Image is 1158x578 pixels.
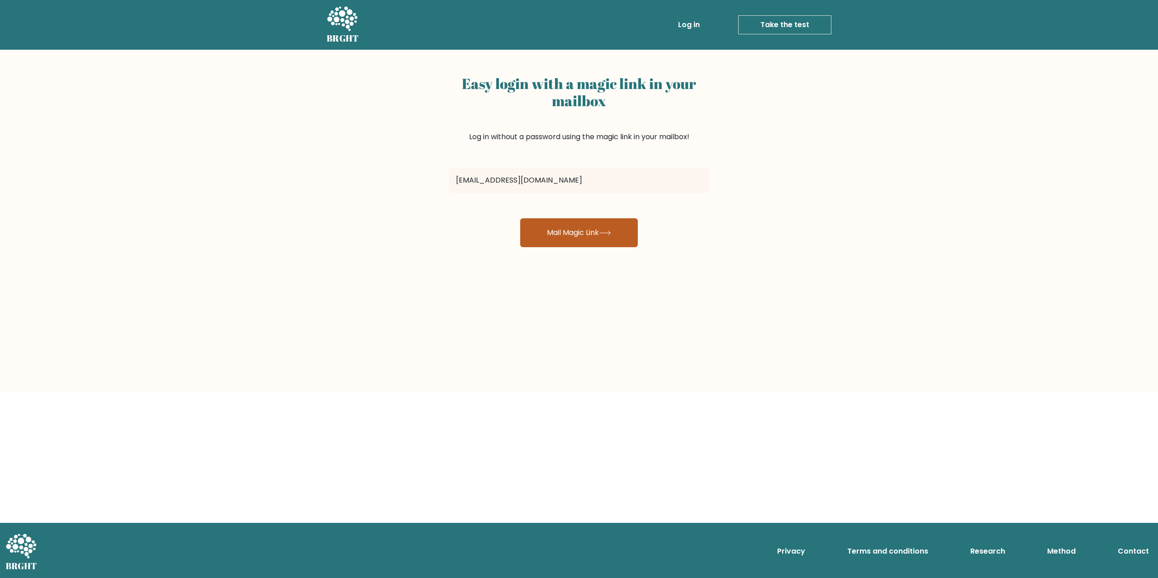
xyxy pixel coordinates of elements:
button: Mail Magic Link [520,218,638,247]
a: Contact [1114,542,1153,560]
a: Log in [674,16,703,34]
input: Email [449,168,709,193]
a: Terms and conditions [844,542,932,560]
a: Privacy [774,542,809,560]
a: Take the test [738,15,831,34]
a: Research [967,542,1009,560]
h5: BRGHT [327,33,359,44]
a: Method [1044,542,1079,560]
a: BRGHT [327,4,359,46]
div: Log in without a password using the magic link in your mailbox! [449,71,709,164]
h2: Easy login with a magic link in your mailbox [449,75,709,110]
